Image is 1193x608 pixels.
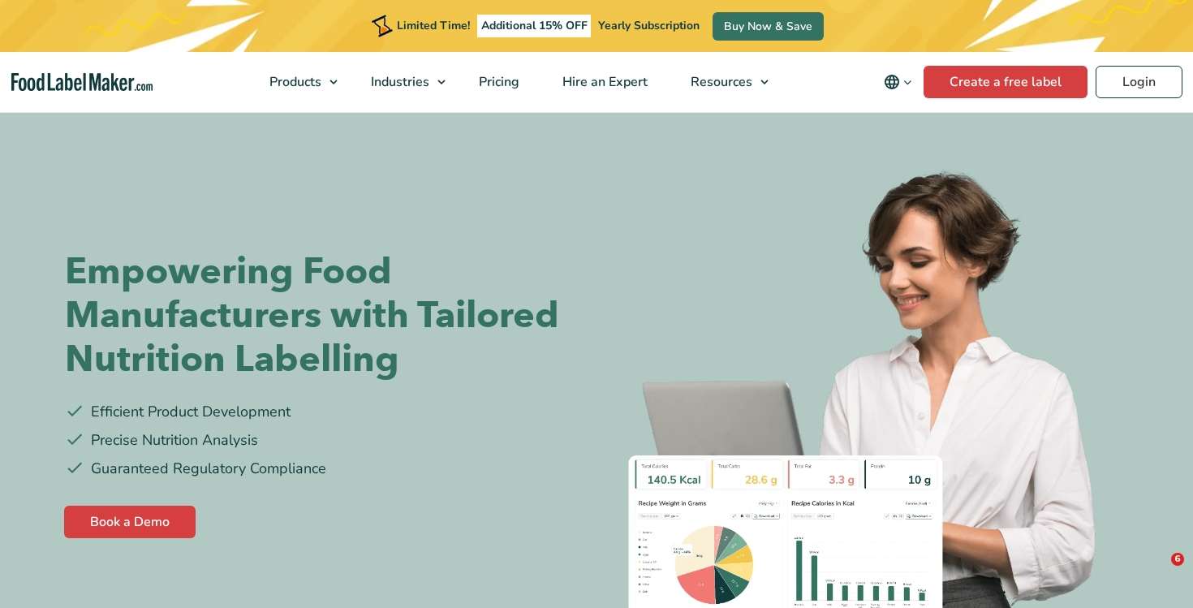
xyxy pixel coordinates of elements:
a: Create a free label [924,66,1087,98]
li: Precise Nutrition Analysis [65,429,584,451]
span: Products [265,73,323,91]
a: Book a Demo [64,506,196,538]
iframe: Intercom live chat [1138,553,1177,592]
a: Buy Now & Save [713,12,824,41]
a: Industries [350,52,454,112]
span: Hire an Expert [558,73,649,91]
a: Hire an Expert [541,52,665,112]
a: Products [248,52,346,112]
h1: Empowering Food Manufacturers with Tailored Nutrition Labelling [65,250,584,382]
li: Guaranteed Regulatory Compliance [65,458,584,480]
span: Resources [686,73,754,91]
li: Efficient Product Development [65,401,584,423]
button: Change language [872,66,924,98]
a: Resources [670,52,777,112]
span: Additional 15% OFF [477,15,592,37]
a: Food Label Maker homepage [11,73,153,92]
span: Limited Time! [397,18,470,33]
span: 6 [1171,553,1184,566]
span: Yearly Subscription [598,18,700,33]
span: Pricing [474,73,521,91]
a: Login [1096,66,1182,98]
a: Pricing [458,52,537,112]
span: Industries [366,73,431,91]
